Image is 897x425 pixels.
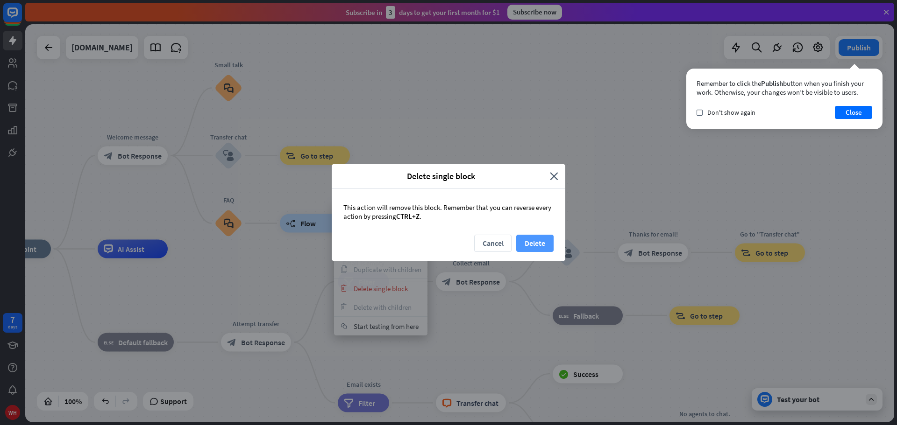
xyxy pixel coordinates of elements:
[339,171,543,181] span: Delete single block
[761,79,783,88] span: Publish
[7,4,36,32] button: Open LiveChat chat widget
[697,79,872,97] div: Remember to click the button when you finish your work. Otherwise, your changes won’t be visible ...
[332,189,565,235] div: This action will remove this block. Remember that you can reverse every action by pressing .
[396,212,420,221] span: CTRL+Z
[835,106,872,119] button: Close
[516,235,554,252] button: Delete
[550,171,558,181] i: close
[707,108,755,117] span: Don't show again
[474,235,512,252] button: Cancel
